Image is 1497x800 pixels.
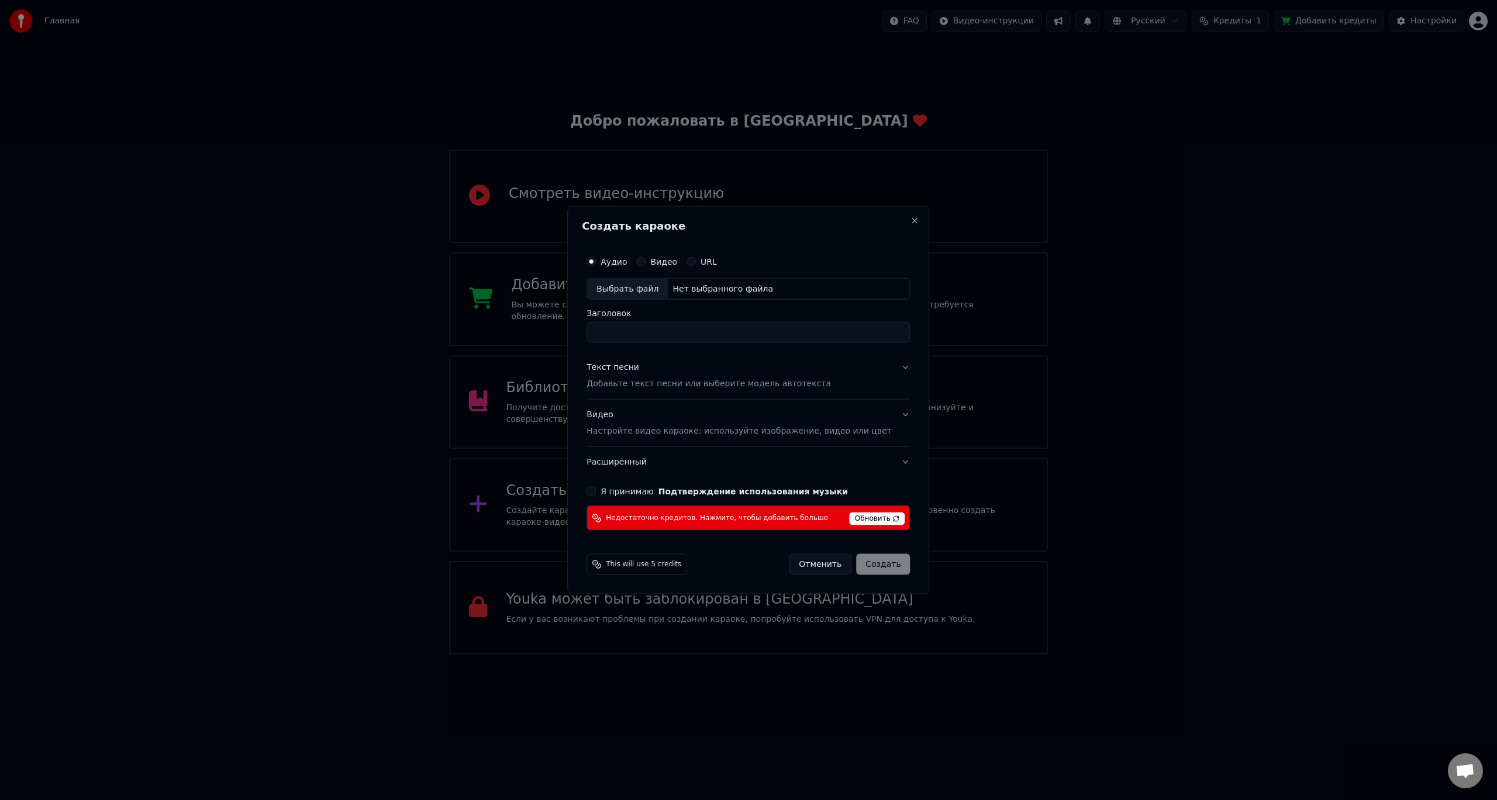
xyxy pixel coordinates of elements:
div: Нет выбранного файла [668,283,778,295]
button: ВидеоНастройте видео караоке: используйте изображение, видео или цвет [587,400,910,446]
span: Недостаточно кредитов. Нажмите, чтобы добавить больше [606,513,828,522]
h2: Создать караоке [582,220,915,231]
div: Выбрать файл [587,278,668,299]
label: Аудио [601,257,627,265]
label: Заголовок [587,309,910,317]
p: Добавьте текст песни или выберите модель автотекста [587,378,831,390]
label: Видео [650,257,677,265]
button: Расширенный [587,447,910,477]
div: Текст песни [587,362,639,373]
label: Я принимаю [601,487,848,496]
div: Видео [587,409,891,437]
label: URL [701,257,717,265]
p: Настройте видео караоке: используйте изображение, видео или цвет [587,425,891,437]
button: Я принимаю [658,487,848,496]
span: Обновить [850,512,905,525]
button: Текст песниДобавьте текст песни или выберите модель автотекста [587,352,910,399]
button: Отменить [789,554,851,575]
span: This will use 5 credits [606,560,681,569]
